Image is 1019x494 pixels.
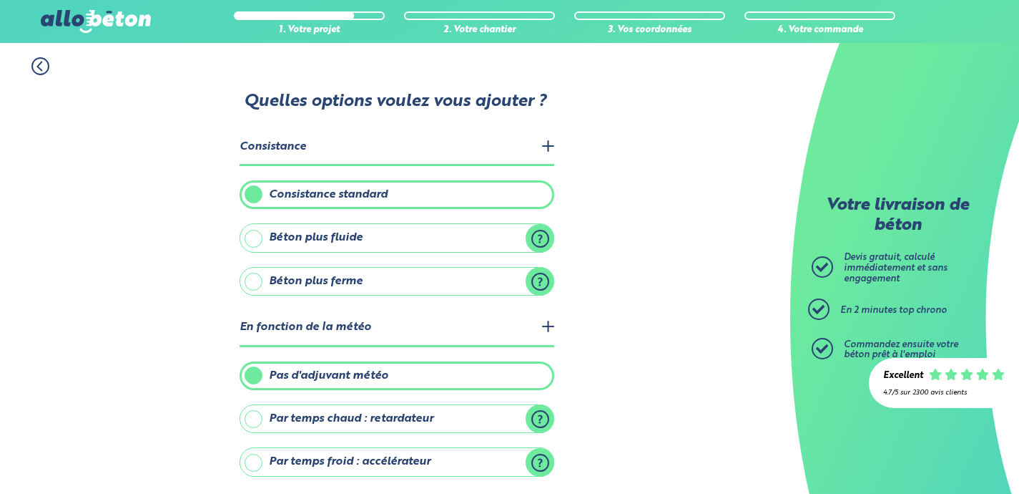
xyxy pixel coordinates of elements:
iframe: Help widget launcher [892,438,1003,478]
label: Pas d'adjuvant météo [240,362,554,390]
label: Consistance standard [240,180,554,209]
span: En 2 minutes top chrono [840,306,947,315]
label: Béton plus ferme [240,267,554,296]
div: 4. Votre commande [744,25,895,36]
div: 1. Votre projet [234,25,385,36]
span: Commandez ensuite votre béton prêt à l'emploi [844,340,958,360]
img: allobéton [41,10,151,33]
p: Votre livraison de béton [815,196,980,236]
div: 4.7/5 sur 2300 avis clients [883,389,1005,397]
label: Par temps chaud : retardateur [240,405,554,433]
p: Quelles options voulez vous ajouter ? [238,92,553,112]
div: 3. Vos coordonnées [574,25,725,36]
span: Devis gratuit, calculé immédiatement et sans engagement [844,253,947,283]
label: Par temps froid : accélérateur [240,447,554,476]
div: 2. Votre chantier [404,25,555,36]
legend: En fonction de la météo [240,310,554,347]
label: Béton plus fluide [240,223,554,252]
legend: Consistance [240,130,554,166]
div: Excellent [883,371,923,382]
